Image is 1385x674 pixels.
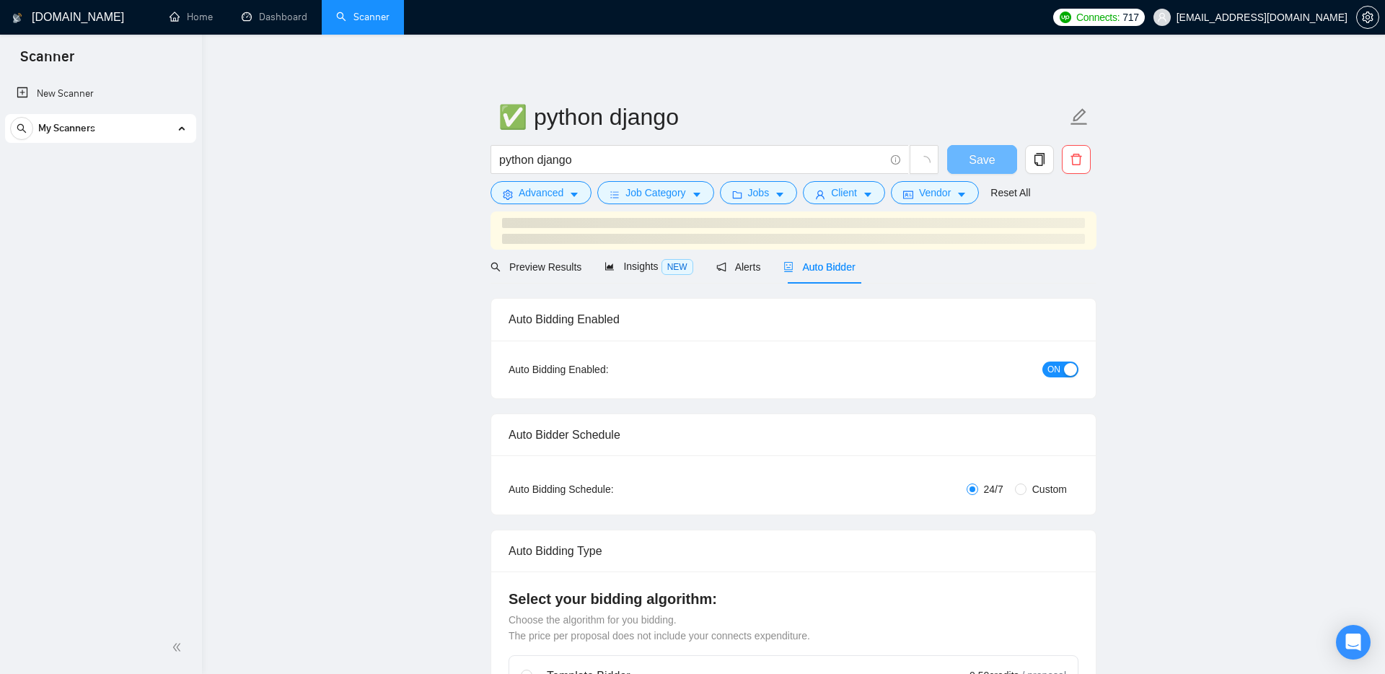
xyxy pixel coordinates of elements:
[891,155,900,165] span: info-circle
[716,262,726,272] span: notification
[1157,12,1167,22] span: user
[1026,153,1053,166] span: copy
[990,185,1030,201] a: Reset All
[509,614,810,642] span: Choose the algorithm for you bidding. The price per proposal does not include your connects expen...
[569,189,579,200] span: caret-down
[172,640,186,655] span: double-left
[1076,9,1120,25] span: Connects:
[815,189,825,200] span: user
[498,99,1067,135] input: Scanner name...
[9,46,86,76] span: Scanner
[503,189,513,200] span: setting
[919,185,951,201] span: Vendor
[604,261,692,272] span: Insights
[783,261,855,273] span: Auto Bidder
[17,79,185,108] a: New Scanner
[10,117,33,140] button: search
[1062,145,1091,174] button: delete
[783,262,793,272] span: robot
[242,11,307,23] a: dashboardDashboard
[170,11,213,23] a: homeHome
[1336,625,1371,660] div: Open Intercom Messenger
[969,151,995,169] span: Save
[5,79,196,108] li: New Scanner
[5,114,196,149] li: My Scanners
[604,261,615,271] span: area-chart
[661,259,693,275] span: NEW
[957,189,967,200] span: caret-down
[509,299,1078,340] div: Auto Bidding Enabled
[918,156,931,169] span: loading
[1070,108,1089,126] span: edit
[1357,12,1379,23] span: setting
[610,189,620,200] span: bars
[1025,145,1054,174] button: copy
[716,261,761,273] span: Alerts
[597,181,713,204] button: barsJob Categorycaret-down
[1026,481,1073,497] span: Custom
[491,261,581,273] span: Preview Results
[519,185,563,201] span: Advanced
[1047,362,1060,377] span: ON
[491,181,592,204] button: settingAdvancedcaret-down
[803,181,885,204] button: userClientcaret-down
[499,151,884,169] input: Search Freelance Jobs...
[863,189,873,200] span: caret-down
[1356,12,1379,23] a: setting
[1356,6,1379,29] button: setting
[38,114,95,143] span: My Scanners
[732,189,742,200] span: folder
[509,481,698,497] div: Auto Bidding Schedule:
[978,481,1009,497] span: 24/7
[509,362,698,377] div: Auto Bidding Enabled:
[12,6,22,30] img: logo
[491,262,501,272] span: search
[775,189,785,200] span: caret-down
[625,185,685,201] span: Job Category
[1122,9,1138,25] span: 717
[509,530,1078,572] div: Auto Bidding Type
[891,181,979,204] button: idcardVendorcaret-down
[509,589,1078,609] h4: Select your bidding algorithm:
[720,181,798,204] button: folderJobscaret-down
[1063,153,1090,166] span: delete
[947,145,1017,174] button: Save
[692,189,702,200] span: caret-down
[509,414,1078,455] div: Auto Bidder Schedule
[1060,12,1071,23] img: upwork-logo.png
[903,189,913,200] span: idcard
[831,185,857,201] span: Client
[336,11,390,23] a: searchScanner
[11,123,32,134] span: search
[748,185,770,201] span: Jobs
